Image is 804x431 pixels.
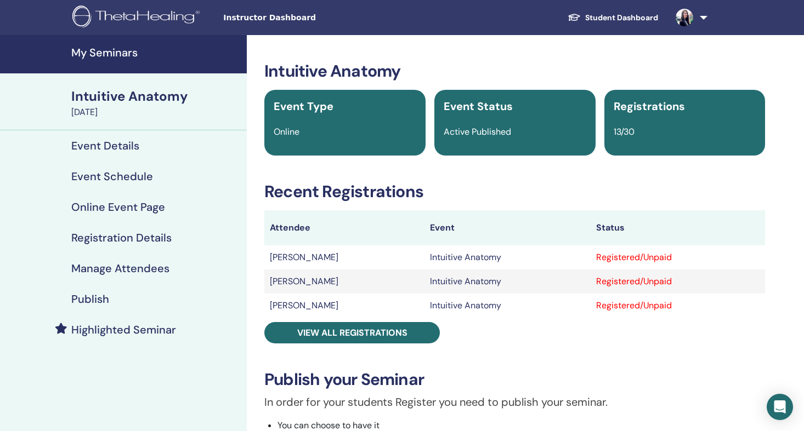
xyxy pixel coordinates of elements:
[596,299,760,312] div: Registered/Unpaid
[264,269,424,294] td: [PERSON_NAME]
[264,322,440,343] a: View all registrations
[264,61,765,81] h3: Intuitive Anatomy
[591,210,766,245] th: Status
[71,139,139,152] h4: Event Details
[71,46,240,59] h4: My Seminars
[71,87,240,106] div: Intuitive Anatomy
[71,262,169,275] h4: Manage Attendees
[223,12,388,24] span: Instructor Dashboard
[264,370,765,389] h3: Publish your Seminar
[767,394,793,420] div: Open Intercom Messenger
[424,245,590,269] td: Intuitive Anatomy
[71,292,109,306] h4: Publish
[614,99,685,113] span: Registrations
[71,200,165,214] h4: Online Event Page
[444,126,511,137] span: Active Published
[264,245,424,269] td: [PERSON_NAME]
[676,9,693,26] img: default.jpg
[596,251,760,264] div: Registered/Unpaid
[614,126,635,137] span: 13/30
[65,87,247,119] a: Intuitive Anatomy[DATE]
[568,13,581,22] img: graduation-cap-white.svg
[444,99,513,113] span: Event Status
[274,126,299,137] span: Online
[264,394,765,410] p: In order for your students Register you need to publish your seminar.
[264,182,765,202] h3: Recent Registrations
[424,210,590,245] th: Event
[264,294,424,318] td: [PERSON_NAME]
[71,323,176,336] h4: Highlighted Seminar
[424,294,590,318] td: Intuitive Anatomy
[264,210,424,245] th: Attendee
[596,275,760,288] div: Registered/Unpaid
[71,170,153,183] h4: Event Schedule
[297,327,407,338] span: View all registrations
[424,269,590,294] td: Intuitive Anatomy
[72,5,203,30] img: logo.png
[71,231,172,244] h4: Registration Details
[274,99,333,113] span: Event Type
[559,8,667,28] a: Student Dashboard
[71,106,240,119] div: [DATE]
